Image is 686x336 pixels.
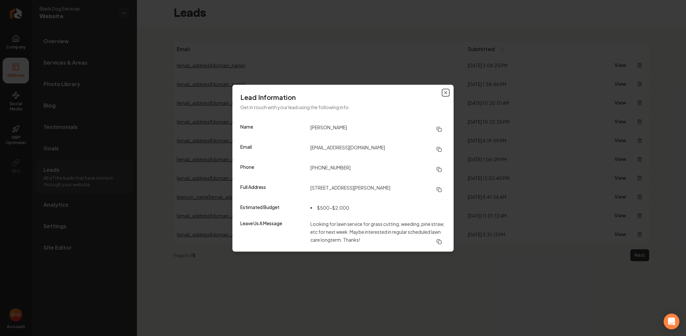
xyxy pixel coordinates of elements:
[310,184,446,196] dd: [STREET_ADDRESS][PERSON_NAME]
[310,220,446,248] dd: Looking for lawn service for grass cutting, weeding, pine straw, etc for next week. Maybe interes...
[240,143,305,155] dt: Email
[240,93,446,102] h3: Lead Information
[240,220,305,248] dt: Leave Us A Message
[240,164,305,175] dt: Phone
[240,123,305,135] dt: Name
[310,143,446,155] dd: [EMAIL_ADDRESS][DOMAIN_NAME]
[240,184,305,196] dt: Full Address
[310,164,446,175] dd: [PHONE_NUMBER]
[240,103,446,111] p: Get in touch with your lead using the following info.
[240,204,305,212] dt: Estimated Budget
[310,204,349,212] li: $500-$2,000
[310,123,446,135] dd: [PERSON_NAME]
